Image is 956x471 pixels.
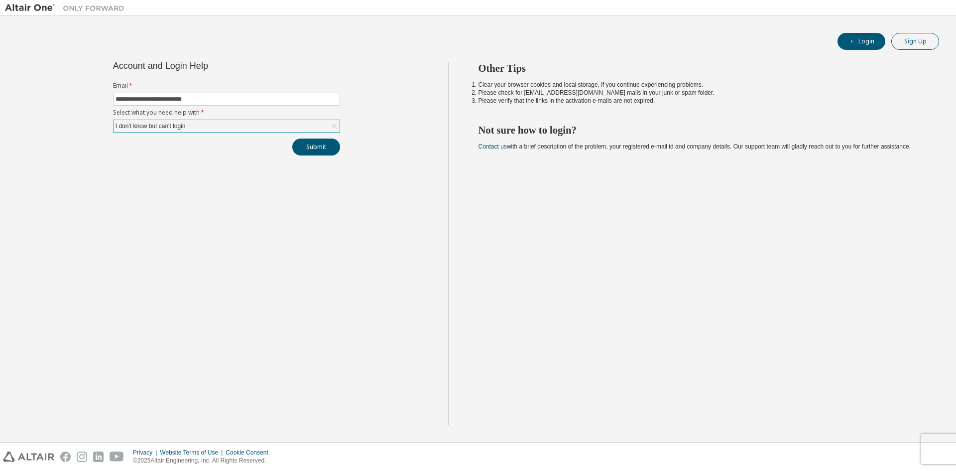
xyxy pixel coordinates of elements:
[292,139,340,156] button: Submit
[77,452,87,462] img: instagram.svg
[226,449,274,457] div: Cookie Consent
[133,449,160,457] div: Privacy
[837,33,885,50] button: Login
[5,3,129,13] img: Altair One
[113,109,340,117] label: Select what you need help with
[3,452,54,462] img: altair_logo.svg
[891,33,939,50] button: Sign Up
[113,62,295,70] div: Account and Login Help
[160,449,226,457] div: Website Terms of Use
[478,89,922,97] li: Please check for [EMAIL_ADDRESS][DOMAIN_NAME] mails in your junk or spam folder.
[114,121,187,132] div: I don't know but can't login
[110,452,124,462] img: youtube.svg
[478,81,922,89] li: Clear your browser cookies and local storage, if you continue experiencing problems.
[478,97,922,105] li: Please verify that the links in the activation e-mails are not expired.
[113,82,340,90] label: Email
[478,143,911,150] span: with a brief description of the problem, your registered e-mail id and company details. Our suppo...
[133,457,274,465] p: © 2025 Altair Engineering, Inc. All Rights Reserved.
[93,452,104,462] img: linkedin.svg
[60,452,71,462] img: facebook.svg
[478,124,922,137] h2: Not sure how to login?
[114,120,340,132] div: I don't know but can't login
[478,62,922,75] h2: Other Tips
[478,143,507,150] a: Contact us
